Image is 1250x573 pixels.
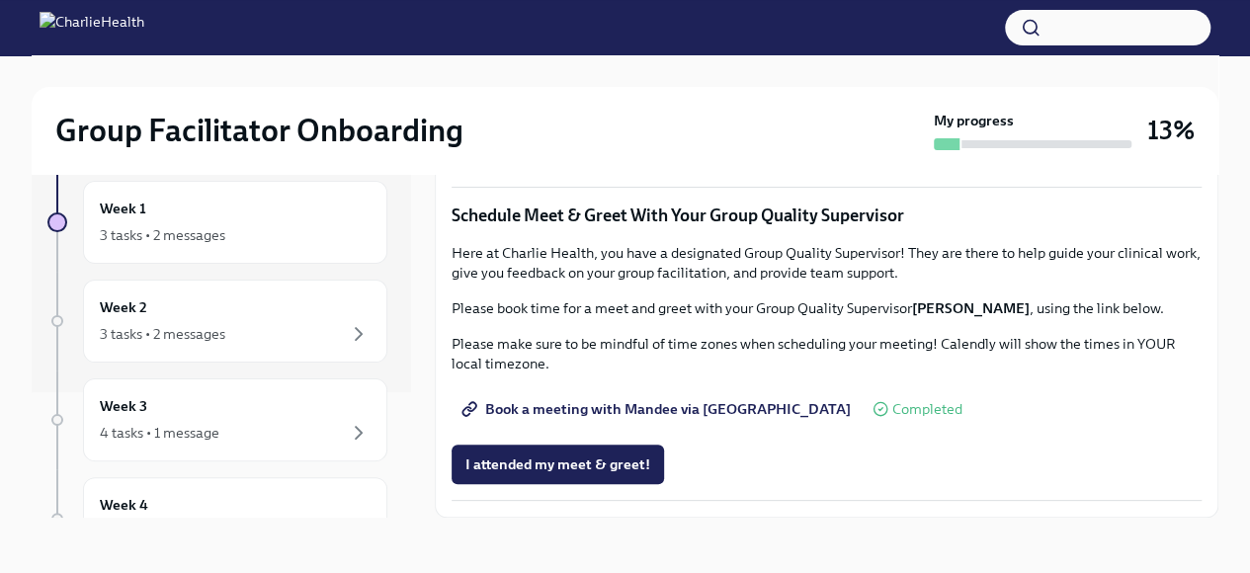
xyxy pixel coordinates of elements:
h6: Week 1 [100,198,146,219]
span: Completed [892,402,962,417]
a: Week 34 tasks • 1 message [47,378,387,461]
strong: [PERSON_NAME] [912,299,1030,317]
h2: Group Facilitator Onboarding [55,111,463,150]
a: Week 23 tasks • 2 messages [47,280,387,363]
p: Here at Charlie Health, you have a designated Group Quality Supervisor! They are there to help gu... [452,243,1202,283]
h6: Week 3 [100,395,147,417]
h3: 13% [1147,113,1195,148]
a: Week 4 [47,477,387,560]
button: I attended my meet & greet! [452,445,664,484]
img: CharlieHealth [40,12,144,43]
p: Please book time for a meet and greet with your Group Quality Supervisor , using the link below. [452,298,1202,318]
a: Book a meeting with Mandee via [GEOGRAPHIC_DATA] [452,389,865,429]
div: 3 tasks • 2 messages [100,324,225,344]
p: Please make sure to be mindful of time zones when scheduling your meeting! Calendly will show the... [452,334,1202,373]
h6: Week 4 [100,494,148,516]
div: 3 tasks • 2 messages [100,225,225,245]
a: Week 13 tasks • 2 messages [47,181,387,264]
h6: Week 2 [100,296,147,318]
div: 4 tasks • 1 message [100,423,219,443]
strong: My progress [934,111,1014,130]
span: I attended my meet & greet! [465,454,650,474]
p: Schedule Meet & Greet With Your Group Quality Supervisor [452,204,1202,227]
span: Book a meeting with Mandee via [GEOGRAPHIC_DATA] [465,399,851,419]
